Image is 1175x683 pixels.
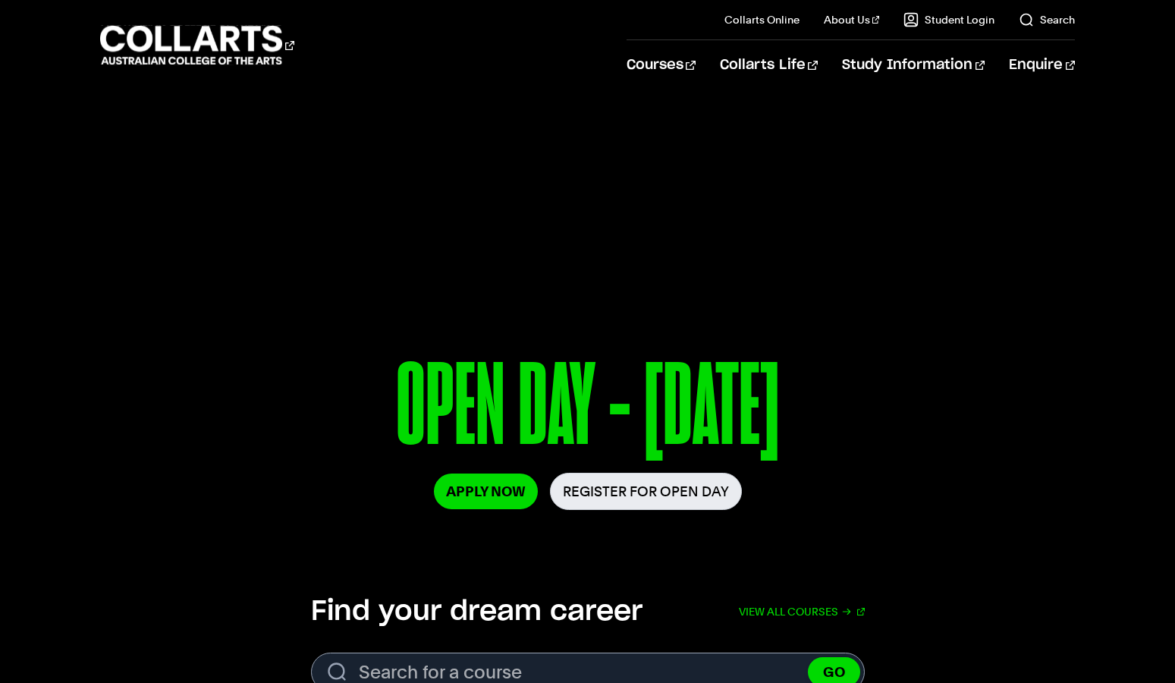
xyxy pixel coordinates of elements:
a: Student Login [903,12,994,27]
a: About Us [824,12,880,27]
a: Search [1019,12,1075,27]
a: Collarts Life [720,40,818,90]
a: Enquire [1009,40,1075,90]
a: Register for Open Day [550,473,742,510]
div: Go to homepage [100,24,294,67]
a: Study Information [842,40,985,90]
a: View all courses [739,595,865,628]
a: Apply Now [434,474,538,509]
a: Courses [627,40,696,90]
p: OPEN DAY - [DATE] [141,348,1034,473]
a: Collarts Online [724,12,800,27]
h2: Find your dream career [311,595,642,628]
